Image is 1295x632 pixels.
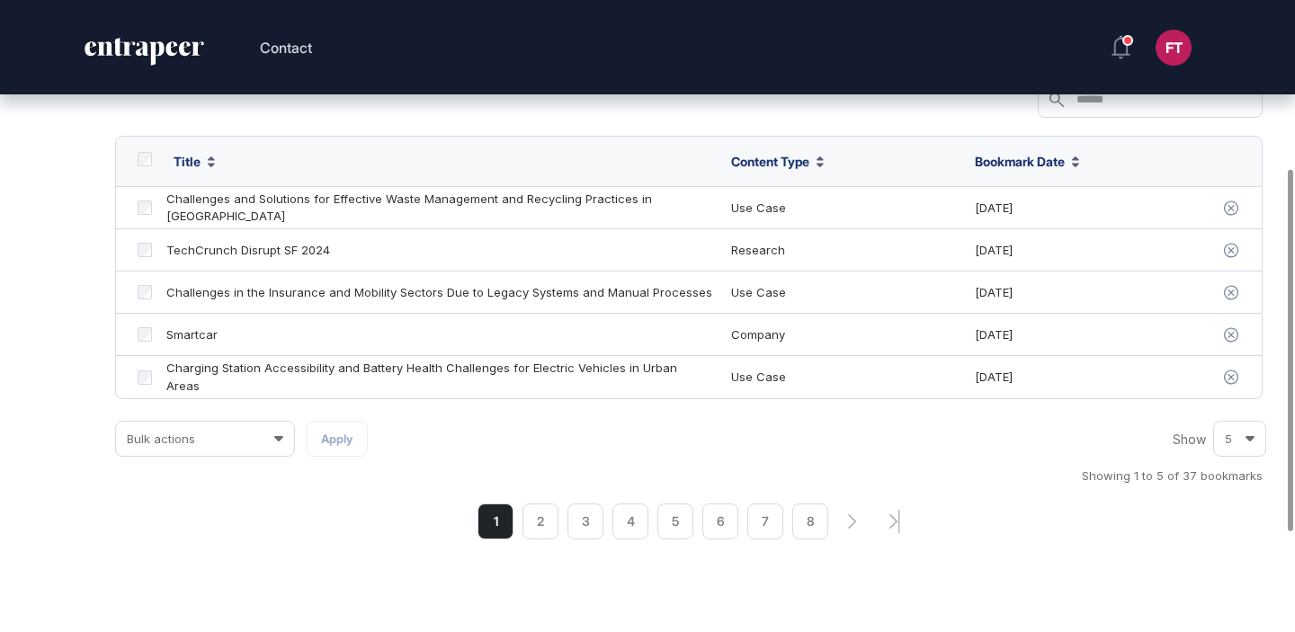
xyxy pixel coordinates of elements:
div: Content Type [731,152,824,171]
a: 2 [522,503,558,539]
a: TechCrunch Disrupt SF 2024 [166,242,330,260]
button: FT [1156,30,1192,66]
a: Challenges in the Insurance and Mobility Sectors Due to Legacy Systems and Manual Processes [166,284,712,302]
a: Use Case [731,284,786,302]
a: 6 [702,503,738,539]
a: 8 [792,503,828,539]
a: Use Case [731,369,786,387]
a: entrapeer-logo [83,38,206,72]
div: Bookmark Date [975,152,1079,171]
a: Charging Station Accessibility and Battery Health Challenges for Electric Vehicles in Urban Areas [166,360,712,395]
a: [DATE] [975,326,1013,344]
a: [DATE] [975,369,1013,387]
div: Showing 1 to 5 of 37 bookmarks [1082,467,1263,485]
a: [DATE] [975,242,1013,260]
a: search-pagination-last-page-button [889,510,900,533]
span: Bulk actions [127,414,267,464]
a: Use Case [731,200,786,218]
a: Research [731,242,785,260]
a: [DATE] [975,200,1013,218]
button: 5 [1213,421,1266,457]
a: 3 [567,503,603,539]
a: Challenges and Solutions for Effective Waste Management and Recycling Practices in [GEOGRAPHIC_DATA] [166,191,712,226]
button: Bulk actions [115,421,295,457]
a: 7 [747,503,783,539]
a: 5 [657,503,693,539]
a: 1 [478,503,514,539]
div: Title [174,152,215,171]
a: Smartcar [166,326,218,344]
span: 5 [1225,414,1238,464]
a: 4 [612,503,648,539]
a: search-pagination-next-button [848,514,857,529]
button: Contact [260,36,312,59]
a: [DATE] [975,284,1013,302]
div: Show [1173,421,1263,457]
a: Company [731,326,785,344]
